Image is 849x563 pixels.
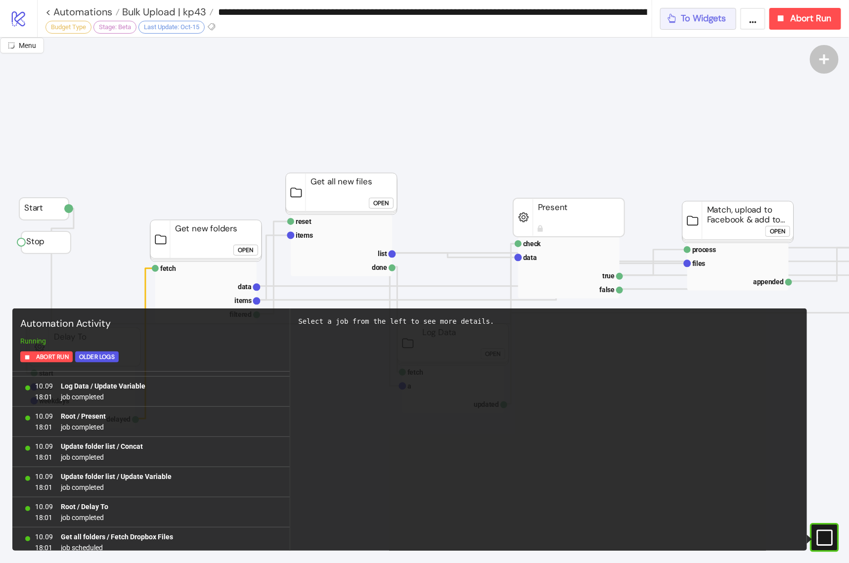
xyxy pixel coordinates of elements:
[138,21,205,34] div: Last Update: Oct-15
[35,422,53,433] span: 18:01
[61,452,143,463] span: job completed
[45,21,91,34] div: Budget Type
[681,13,726,24] span: To Widgets
[523,240,541,248] text: check
[61,442,143,450] b: Update folder list / Concat
[61,503,108,511] b: Root / Delay To
[35,441,53,452] span: 10.09
[35,531,53,542] span: 10.09
[765,226,790,237] button: Open
[369,198,394,209] button: Open
[16,312,286,336] div: Automation Activity
[35,391,53,402] span: 18:01
[660,8,737,30] button: To Widgets
[61,391,145,402] span: job completed
[692,260,706,267] text: files
[79,351,115,363] div: Older Logs
[19,42,36,49] span: Menu
[61,473,172,480] b: Update folder list / Update Variable
[373,198,389,209] div: Open
[35,501,53,512] span: 10.09
[35,411,53,422] span: 10.09
[61,422,106,433] span: job completed
[523,254,537,261] text: data
[35,482,53,493] span: 18:01
[35,471,53,482] span: 10.09
[16,336,286,346] div: Running
[238,283,252,291] text: data
[790,13,831,24] span: Abort Run
[296,217,312,225] text: reset
[35,542,53,553] span: 18:01
[20,351,73,362] button: Abort Run
[61,412,106,420] b: Root / Present
[61,542,173,553] span: job scheduled
[692,246,716,254] text: process
[93,21,136,34] div: Stage: Beta
[61,482,172,493] span: job completed
[120,7,214,17] a: Bulk Upload | kp43
[298,316,799,327] div: Select a job from the left to see more details.
[35,512,53,523] span: 18:01
[61,382,145,390] b: Log Data / Update Variable
[45,7,120,17] a: < Automations
[35,381,53,391] span: 10.09
[120,5,206,18] span: Bulk Upload | kp43
[35,452,53,463] span: 18:01
[769,8,841,30] button: Abort Run
[160,264,176,272] text: fetch
[75,351,119,362] button: Older Logs
[238,245,254,256] div: Open
[770,226,786,237] div: Open
[61,512,108,523] span: job completed
[8,42,15,49] span: radius-bottomright
[378,250,387,258] text: list
[296,231,313,239] text: items
[36,351,69,363] span: Abort Run
[61,533,173,541] b: Get all folders / Fetch Dropbox Files
[234,297,252,304] text: items
[740,8,765,30] button: ...
[233,245,258,256] button: Open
